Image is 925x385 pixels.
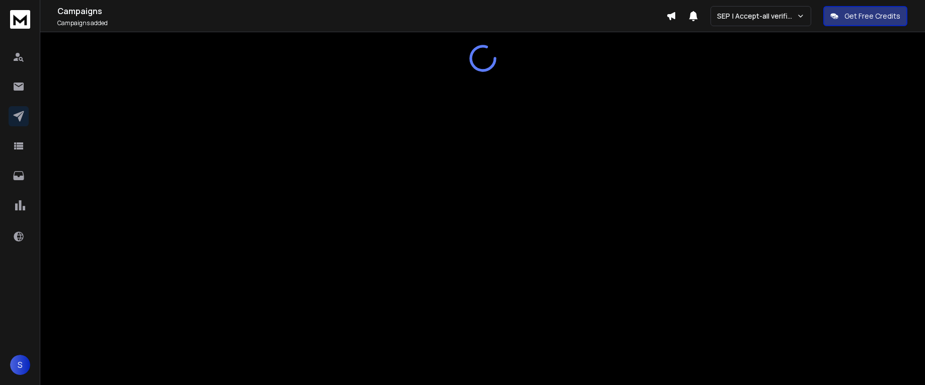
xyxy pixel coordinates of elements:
p: Get Free Credits [844,11,900,21]
button: S [10,355,30,375]
p: Campaigns added [57,19,666,27]
p: SEP | Accept-all verifications [717,11,797,21]
h1: Campaigns [57,5,666,17]
img: logo [10,10,30,29]
button: Get Free Credits [823,6,907,26]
